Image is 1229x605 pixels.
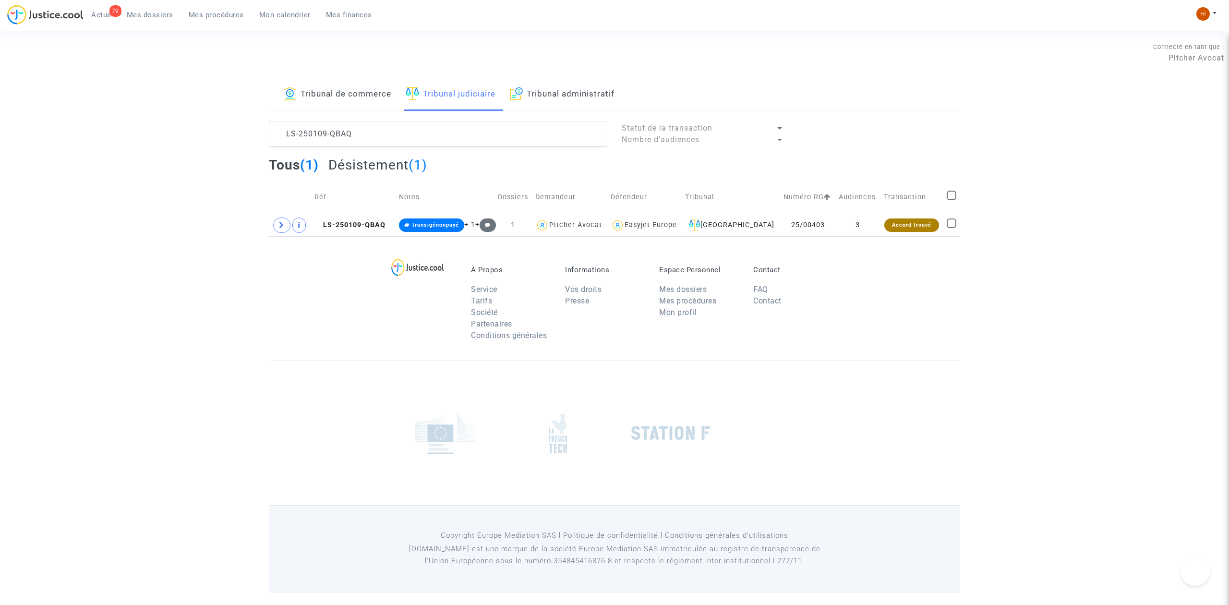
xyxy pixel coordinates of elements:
span: LS-250109-QBAQ [314,221,386,229]
img: fc99b196863ffcca57bb8fe2645aafd9 [1196,7,1210,21]
p: [DOMAIN_NAME] est une marque de la société Europe Mediation SAS immatriculée au registre de tr... [396,543,833,567]
a: Mon profil [659,308,697,317]
div: 79 [109,5,121,17]
a: Société [471,308,498,317]
a: Tribunal de commerce [283,78,391,111]
span: + 1 [464,220,475,229]
span: Mon calendrier [259,11,311,19]
img: icon-archive.svg [510,87,523,100]
span: Connecté en tant que : [1153,43,1224,50]
img: icon-faciliter-sm.svg [689,219,700,231]
a: Tribunal judiciaire [406,78,495,111]
a: Mes procédures [659,296,716,305]
div: Accord trouvé [884,218,939,232]
div: Easyjet Europe [625,221,677,229]
a: Mes dossiers [119,8,181,22]
td: Numéro RG [780,180,835,214]
a: Mes finances [318,8,380,22]
td: Dossiers [494,180,532,214]
span: + [475,220,496,229]
span: transigénonpayé [412,222,459,228]
td: Réf. [311,180,396,214]
td: 3 [835,214,880,236]
img: europe_commision.png [415,412,475,454]
img: french_tech.png [549,413,567,454]
td: Transaction [880,180,944,214]
span: Mes dossiers [127,11,173,19]
span: Statut de la transaction [622,123,712,133]
a: Tarifs [471,296,492,305]
td: Notes [396,180,494,214]
a: Vos droits [565,285,602,294]
p: Contact [753,266,833,274]
img: icon-faciliter-sm.svg [406,87,419,100]
a: Presse [565,296,589,305]
img: stationf.png [631,426,711,440]
a: Tribunal administratif [510,78,614,111]
img: icon-user.svg [535,218,549,232]
p: Informations [565,266,645,274]
td: Défendeur [607,180,682,214]
td: 25/00403 [780,214,835,236]
p: Espace Personnel [659,266,739,274]
a: Contact [753,296,782,305]
td: Audiences [835,180,880,214]
img: icon-user.svg [611,218,625,232]
a: Mes dossiers [659,285,707,294]
span: Nombre d'audiences [622,135,699,144]
a: Mon calendrier [252,8,318,22]
a: 79Actus [84,8,119,22]
a: FAQ [753,285,768,294]
h2: Tous [269,157,319,173]
div: [GEOGRAPHIC_DATA] [685,219,777,231]
span: Actus [91,11,111,19]
img: jc-logo.svg [7,5,84,24]
h2: Désistement [328,157,427,173]
a: Mes procédures [181,8,252,22]
td: Demandeur [532,180,607,214]
a: Partenaires [471,319,512,328]
p: Copyright Europe Mediation SAS l Politique de confidentialité l Conditions générales d’utilisa... [396,530,833,542]
img: logo-lg.svg [391,259,445,276]
img: icon-banque.svg [283,87,297,100]
td: 1 [494,214,532,236]
a: Conditions générales [471,331,547,340]
a: Service [471,285,497,294]
div: Pitcher Avocat [549,221,602,229]
p: À Propos [471,266,551,274]
td: Tribunal [682,180,780,214]
iframe: Help Scout Beacon - Open [1181,557,1210,586]
span: (1) [409,157,427,173]
span: Mes procédures [189,11,244,19]
span: Mes finances [326,11,372,19]
span: (1) [300,157,319,173]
